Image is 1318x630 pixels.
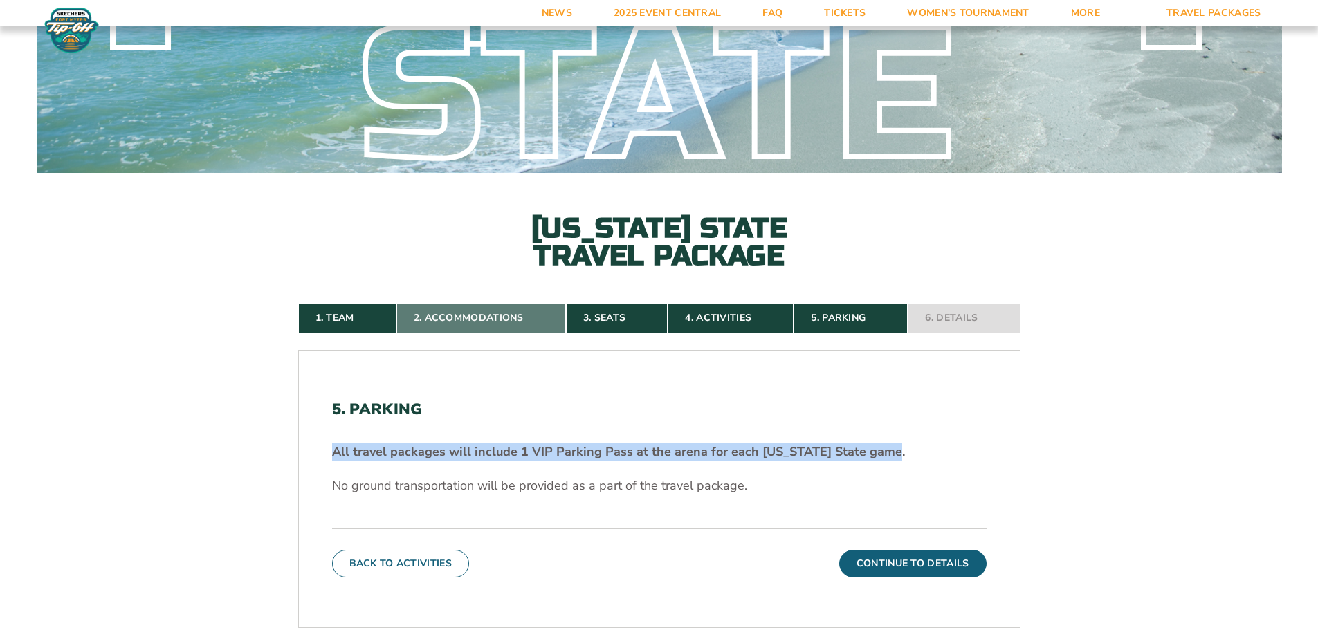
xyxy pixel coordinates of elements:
h2: [US_STATE] State Travel Package [507,214,812,270]
img: Fort Myers Tip-Off [42,7,102,54]
h2: 5. Parking [332,400,987,418]
strong: All travel packages will include 1 VIP Parking Pass at the arena for each [US_STATE] State game. [332,443,905,460]
p: No ground transportation will be provided as a part of the travel package. [332,477,987,494]
a: 2. Accommodations [396,303,566,333]
a: 4. Activities [668,303,794,333]
a: 1. Team [298,303,396,333]
button: Continue To Details [839,550,987,577]
button: Back To Activities [332,550,469,577]
a: 3. Seats [566,303,668,333]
